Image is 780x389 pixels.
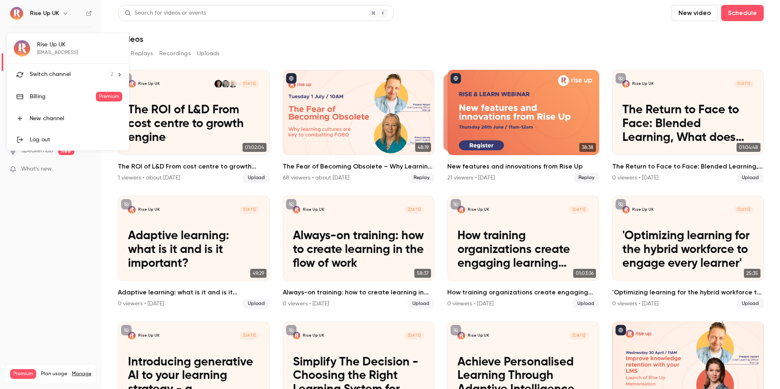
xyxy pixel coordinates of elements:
div: Billing [30,93,96,101]
span: 2 [110,70,113,79]
span: Premium [96,92,122,102]
div: Log out [30,136,122,144]
div: New channel [30,115,122,123]
span: Switch channel [30,70,71,79]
